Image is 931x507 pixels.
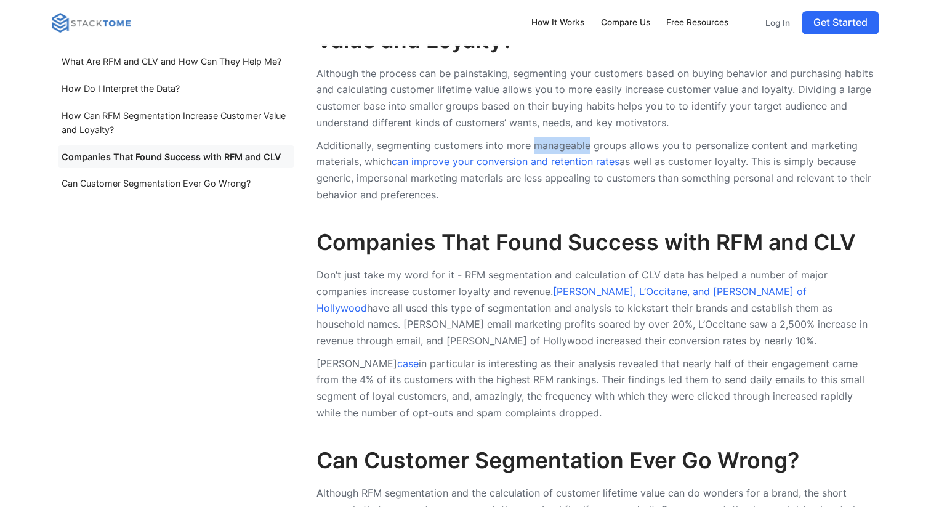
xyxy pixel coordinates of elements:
[62,81,180,95] div: How Do I Interpret the Data?
[601,16,650,30] div: Compare Us
[316,355,879,421] p: [PERSON_NAME] in particular is interesting as their analysis revealed that nearly half of their e...
[58,51,294,73] a: What Are RFM and CLV and How Can They Help Me?
[58,145,294,168] a: Companies That Found Success with RFM and CLV
[759,11,797,34] a: Log In
[595,10,656,36] a: Compare Us
[58,172,294,195] a: Can Customer Segmentation Ever Go Wrong?
[58,77,294,99] a: How Do I Interpret the Data?
[666,16,728,30] div: Free Resources
[316,65,879,131] p: Although the process can be painstaking, segmenting your customers based on buying behavior and p...
[397,357,419,370] a: case
[525,10,590,36] a: How It Works
[316,285,807,314] a: [PERSON_NAME], L’Occitane, and [PERSON_NAME] of Hollywood
[58,104,294,140] a: How Can RFM Segmentation Increase Customer Value and Loyalty?
[661,10,735,36] a: Free Resources
[316,448,879,474] h2: Can Customer Segmentation Ever Go Wrong?
[62,149,281,163] div: Companies That Found Success with RFM and CLV
[802,11,879,34] a: Get Started
[62,108,290,137] div: How Can RFM Segmentation Increase Customer Value and Loyalty?
[316,137,879,203] p: Additionally, segmenting customers into more manageable groups allows you to personalize content ...
[62,54,281,68] div: What Are RFM and CLV and How Can They Help Me?
[531,16,584,30] div: How It Works
[316,267,879,349] p: Don’t just take my word for it - RFM segmentation and calculation of CLV data has helped a number...
[62,176,251,190] div: Can Customer Segmentation Ever Go Wrong?
[392,155,619,168] a: can improve your conversion and retention rates
[765,17,790,28] p: Log In
[316,230,879,256] h2: Companies That Found Success with RFM and CLV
